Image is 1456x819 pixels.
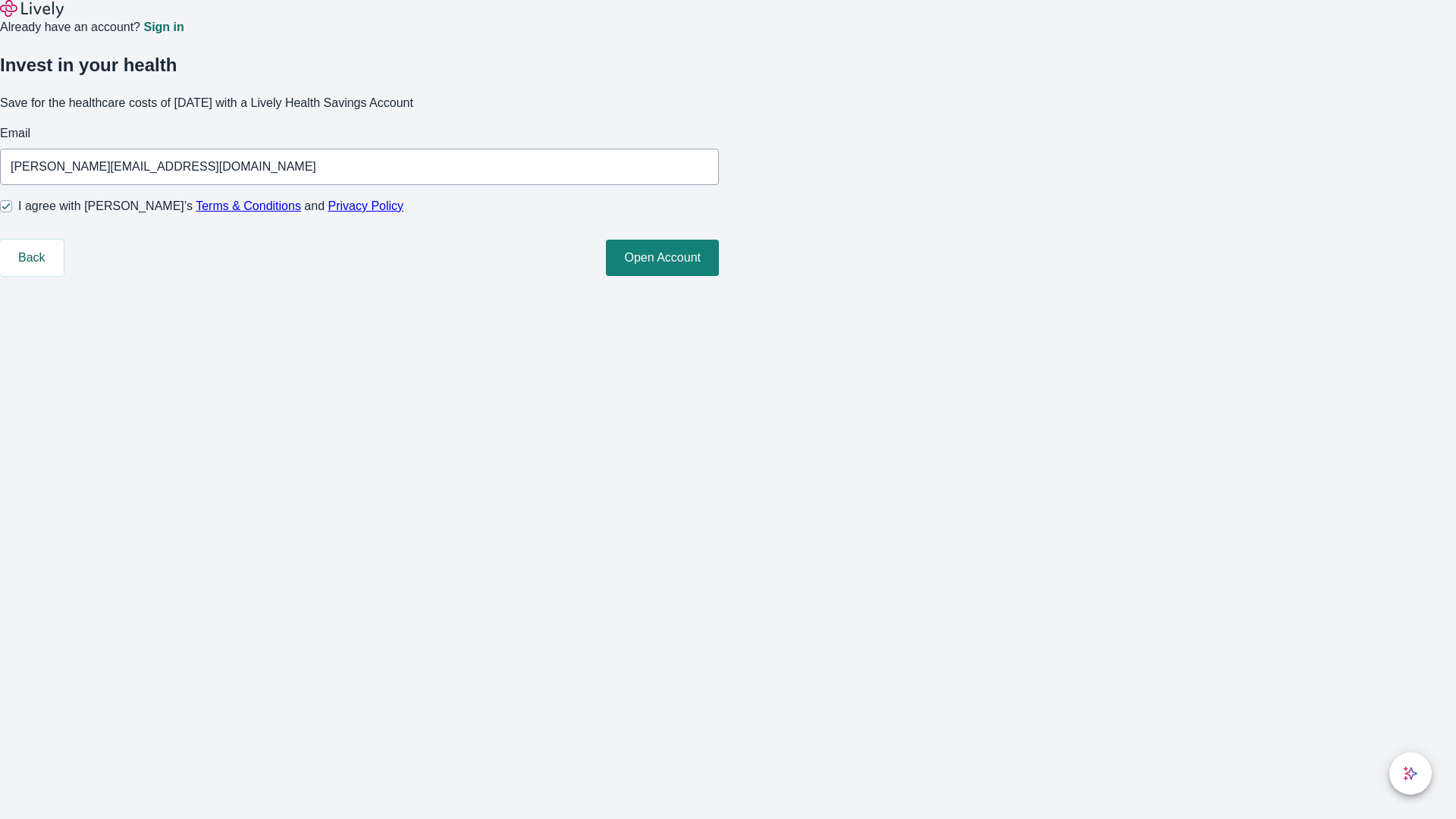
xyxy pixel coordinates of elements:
button: chat [1389,752,1432,795]
button: Open Account [606,240,719,276]
a: Privacy Policy [328,199,404,212]
svg: Lively AI Assistant [1403,766,1418,781]
span: I agree with [PERSON_NAME]’s and [18,197,403,215]
a: Terms & Conditions [196,199,301,212]
a: Sign in [143,21,184,33]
